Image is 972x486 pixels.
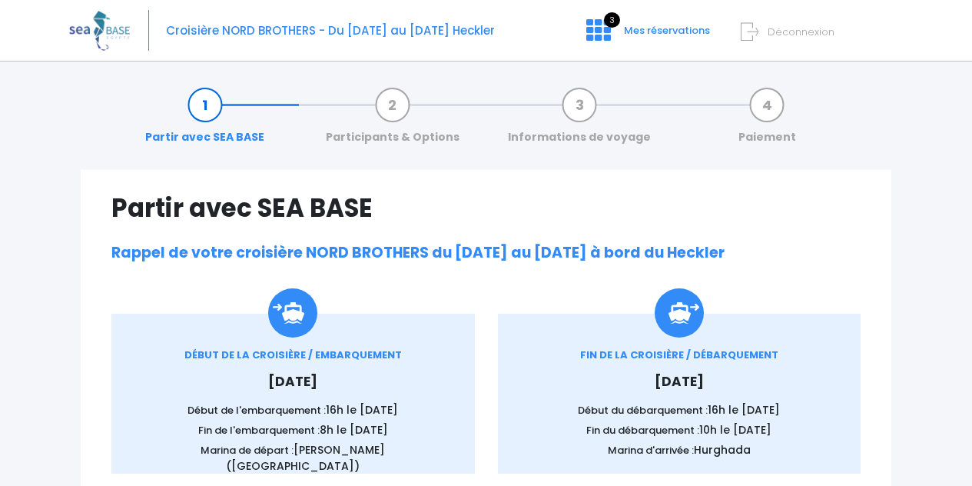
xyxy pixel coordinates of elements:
p: Fin du débarquement : [521,422,838,438]
span: [DATE] [655,372,704,391]
a: Partir avec SEA BASE [138,97,272,145]
img: Icon_embarquement.svg [268,288,317,338]
span: Déconnexion [768,25,834,39]
span: 10h le [DATE] [699,422,771,438]
span: 8h le [DATE] [320,422,388,438]
span: 16h le [DATE] [708,402,780,418]
a: Participants & Options [318,97,467,145]
p: Fin de l'embarquement : [134,422,452,438]
img: icon_debarquement.svg [655,288,704,338]
span: [PERSON_NAME] ([GEOGRAPHIC_DATA]) [226,442,385,474]
p: Début de l'embarquement : [134,402,452,418]
span: Mes réservations [624,23,710,38]
span: 3 [604,12,620,28]
a: Informations de voyage [500,97,659,145]
p: Marina d'arrivée : [521,442,838,458]
span: Hurghada [694,442,751,458]
span: Croisière NORD BROTHERS - Du [DATE] au [DATE] Heckler [166,22,495,38]
p: Début du débarquement : [521,402,838,418]
h2: Rappel de votre croisière NORD BROTHERS du [DATE] au [DATE] à bord du Heckler [111,245,861,262]
a: Paiement [731,97,804,145]
p: Marina de départ : [134,442,452,474]
span: FIN DE LA CROISIÈRE / DÉBARQUEMENT [580,348,778,362]
span: [DATE] [268,372,317,391]
span: DÉBUT DE LA CROISIÈRE / EMBARQUEMENT [184,348,402,362]
a: 3 Mes réservations [574,28,719,43]
span: 16h le [DATE] [326,402,398,418]
h1: Partir avec SEA BASE [111,193,861,223]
